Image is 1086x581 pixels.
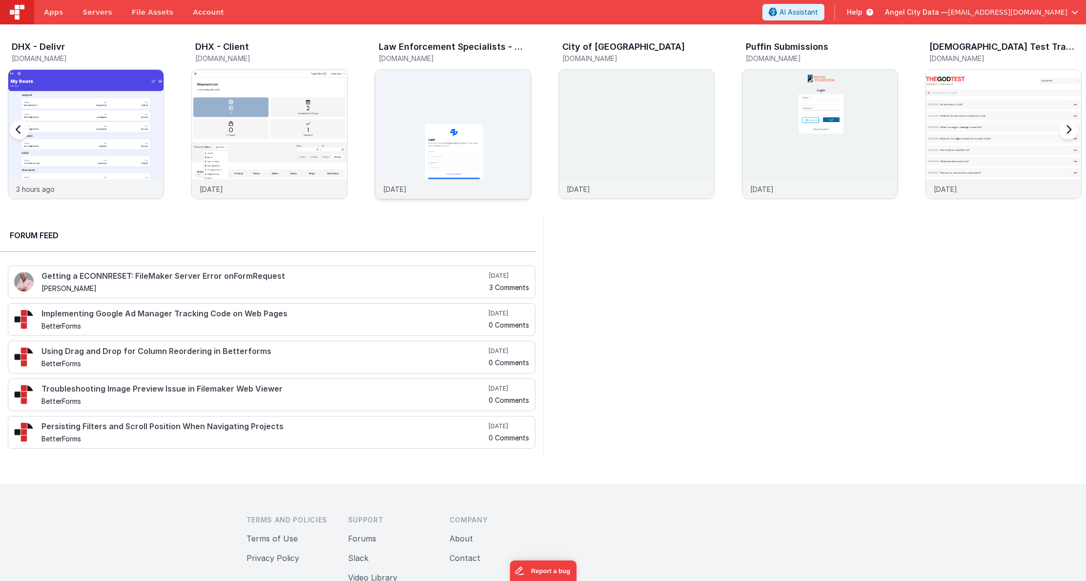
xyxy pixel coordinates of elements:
img: 295_2.png [14,385,34,404]
a: Privacy Policy [246,553,299,563]
h5: [DOMAIN_NAME] [379,55,531,62]
p: [DATE] [200,184,223,194]
span: [EMAIL_ADDRESS][DOMAIN_NAME] [948,7,1067,17]
button: AI Assistant [762,4,824,21]
h5: 0 Comments [489,434,529,441]
span: Apps [44,7,63,17]
h5: 3 Comments [489,284,529,291]
a: Slack [348,553,369,563]
img: 295_2.png [14,347,34,367]
p: [DATE] [934,184,957,194]
img: 295_2.png [14,422,34,442]
a: Terms of Use [246,534,298,543]
h3: Support [348,515,434,525]
h5: BetterForms [41,322,487,330]
h5: [DOMAIN_NAME] [929,55,1082,62]
p: [DATE] [567,184,590,194]
a: About [450,534,473,543]
img: 295_2.png [14,310,34,329]
h4: Implementing Google Ad Manager Tracking Code on Web Pages [41,310,487,318]
h3: Puffin Submissions [746,42,828,52]
span: File Assets [132,7,174,17]
a: Getting a ECONNRESET: FileMaker Server Error onFormRequest [PERSON_NAME] [DATE] 3 Comments [8,266,535,298]
iframe: Marker.io feedback button [510,560,576,581]
span: Help [847,7,862,17]
h5: BetterForms [41,397,487,405]
span: Angel City Data — [885,7,948,17]
h3: DHX - Delivr [12,42,65,52]
h5: [DOMAIN_NAME] [12,55,164,62]
h5: [DATE] [489,385,529,393]
h5: BetterForms [41,435,487,442]
h5: [DATE] [489,310,529,317]
button: Slack [348,552,369,564]
h5: 0 Comments [489,396,529,404]
h4: Using Drag and Drop for Column Reordering in Betterforms [41,347,487,356]
button: About [450,533,473,544]
h3: Company [450,515,535,525]
h5: [DATE] [489,347,529,355]
button: Contact [450,552,480,564]
h5: BetterForms [41,360,487,367]
a: Using Drag and Drop for Column Reordering in Betterforms BetterForms [DATE] 0 Comments [8,341,535,373]
span: Servers [82,7,112,17]
a: Implementing Google Ad Manager Tracking Code on Web Pages BetterForms [DATE] 0 Comments [8,303,535,336]
button: Forums [348,533,376,544]
h5: [DATE] [489,272,529,280]
h4: Getting a ECONNRESET: FileMaker Server Error onFormRequest [41,272,487,281]
p: [DATE] [383,184,407,194]
a: Persisting Filters and Scroll Position When Navigating Projects BetterForms [DATE] 0 Comments [8,416,535,449]
h3: Law Enforcement Specialists - Agency Portal [379,42,528,52]
h3: DHX - Client [195,42,249,52]
span: AI Assistant [779,7,818,17]
h5: [PERSON_NAME] [41,285,487,292]
h5: [DATE] [489,422,529,430]
button: Angel City Data — [EMAIL_ADDRESS][DOMAIN_NAME] [885,7,1078,17]
a: Troubleshooting Image Preview Issue in Filemaker Web Viewer BetterForms [DATE] 0 Comments [8,378,535,411]
h4: Troubleshooting Image Preview Issue in Filemaker Web Viewer [41,385,487,394]
p: [DATE] [750,184,774,194]
h3: Terms and Policies [246,515,332,525]
h4: Persisting Filters and Scroll Position When Navigating Projects [41,422,487,431]
h5: [DOMAIN_NAME] [562,55,715,62]
img: 411_2.png [14,272,34,291]
h2: Forum Feed [10,229,526,241]
h5: 0 Comments [489,359,529,366]
h3: City of [GEOGRAPHIC_DATA] [562,42,685,52]
h5: [DOMAIN_NAME] [746,55,898,62]
h5: [DOMAIN_NAME] [195,55,348,62]
h3: [DEMOGRAPHIC_DATA] Test Translation Dashboard [929,42,1079,52]
h5: 0 Comments [489,321,529,329]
